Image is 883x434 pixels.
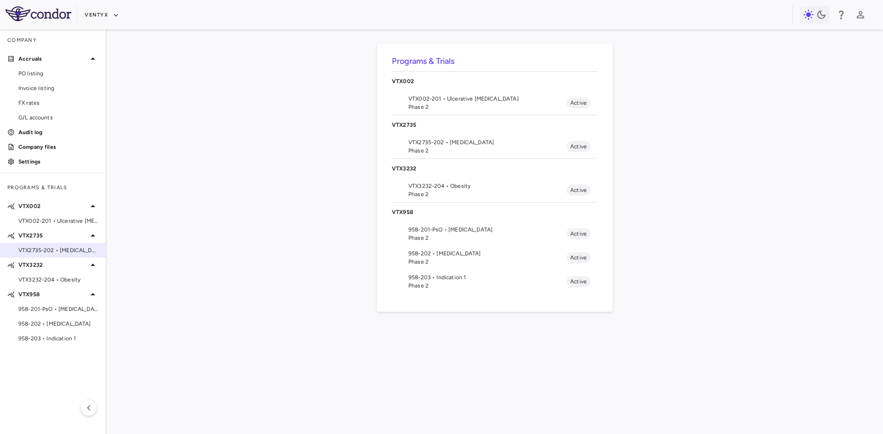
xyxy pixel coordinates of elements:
span: Phase 2 [408,190,567,198]
p: VTX2735 [18,231,87,240]
p: VTX3232 [18,261,87,269]
span: Active [567,277,591,286]
p: Settings [18,158,98,166]
li: 958-202 • [MEDICAL_DATA]Phase 2Active [392,246,598,270]
img: logo-full-SnFGN8VE.png [6,6,71,21]
li: VTX3232-204 • ObesityPhase 2Active [392,178,598,202]
p: Accruals [18,55,87,63]
span: Phase 2 [408,234,567,242]
span: 958-202 • [MEDICAL_DATA] [408,249,567,258]
p: VTX958 [18,290,87,299]
li: 958-201-PsO • [MEDICAL_DATA]Phase 2Active [392,222,598,246]
p: VTX002 [18,202,87,210]
span: 958-203 • Indication 1 [408,273,567,282]
span: Invoice listing [18,84,98,92]
p: VTX3232 [392,164,598,173]
span: Phase 2 [408,282,567,290]
span: Phase 2 [408,103,567,111]
span: Active [567,186,591,194]
p: VTX2735 [392,121,598,129]
span: VTX002-201 • Ulcerative [MEDICAL_DATA] [18,217,98,225]
li: 958-203 • Indication 1Phase 2Active [392,270,598,293]
span: VTX2735-202 • [MEDICAL_DATA] [408,138,567,147]
div: VTX2735 [392,115,598,135]
p: Company files [18,143,98,151]
span: FX rates [18,99,98,107]
span: Active [567,254,591,262]
span: VTX3232-204 • Obesity [18,276,98,284]
div: VTX002 [392,72,598,91]
button: Ventyx [85,8,119,23]
span: 958-202 • [MEDICAL_DATA] [18,320,98,328]
h6: Programs & Trials [392,55,598,68]
div: VTX3232 [392,159,598,178]
li: VTX002-201 • Ulcerative [MEDICAL_DATA]Phase 2Active [392,91,598,115]
span: VTX2735-202 • [MEDICAL_DATA] [18,246,98,254]
span: Phase 2 [408,147,567,155]
span: Active [567,142,591,151]
span: Active [567,99,591,107]
span: Active [567,230,591,238]
span: 958-201-PsO • [MEDICAL_DATA] [408,225,567,234]
span: PO listing [18,69,98,78]
span: 958-201-PsO • [MEDICAL_DATA] [18,305,98,313]
div: VTX958 [392,203,598,222]
span: VTX3232-204 • Obesity [408,182,567,190]
p: VTX958 [392,208,598,216]
span: VTX002-201 • Ulcerative [MEDICAL_DATA] [408,95,567,103]
span: Phase 2 [408,258,567,266]
span: 958-203 • Indication 1 [18,334,98,343]
p: VTX002 [392,77,598,85]
li: VTX2735-202 • [MEDICAL_DATA]Phase 2Active [392,135,598,158]
p: Audit log [18,128,98,136]
span: G/L accounts [18,113,98,122]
